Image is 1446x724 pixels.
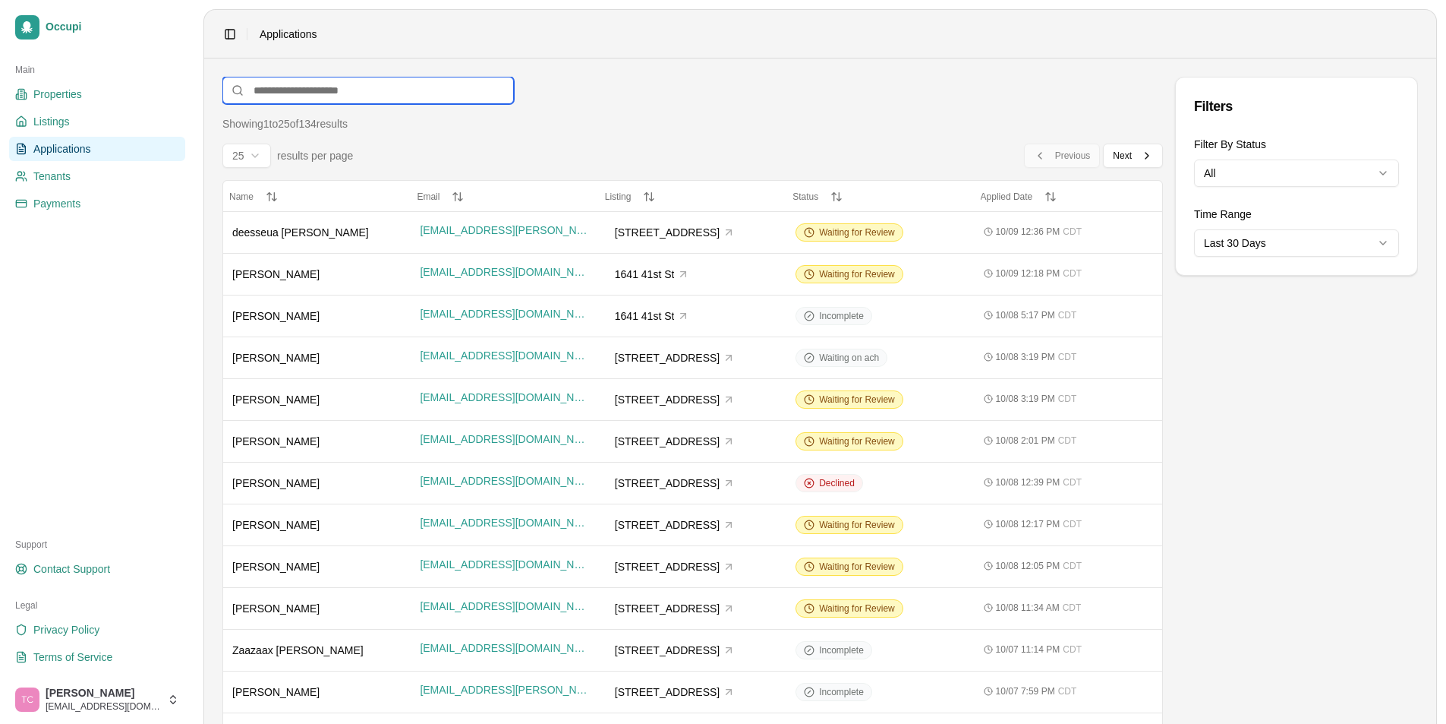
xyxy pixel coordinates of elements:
span: [EMAIL_ADDRESS][PERSON_NAME][DOMAIN_NAME] [420,682,589,697]
span: CDT [1058,393,1077,405]
span: Name [229,191,254,202]
span: [EMAIL_ADDRESS][DOMAIN_NAME] [420,557,589,572]
img: Trudy Childers [15,688,39,712]
a: Listings [9,109,185,134]
span: Zaazaax [PERSON_NAME] [232,644,364,656]
span: 10/08 3:19 PM [996,393,1055,405]
div: Support [9,533,185,557]
span: CDT [1063,267,1082,280]
span: [STREET_ADDRESS] [615,225,720,240]
span: Waiting for Review [819,602,895,615]
a: Properties [9,82,185,106]
span: [STREET_ADDRESS] [615,601,720,616]
span: [STREET_ADDRESS] [615,559,720,574]
span: Waiting for Review [819,561,895,573]
button: [STREET_ADDRESS] [608,221,742,244]
button: Listing [605,191,780,203]
span: 1641 41st St [615,267,675,282]
span: 10/08 2:01 PM [996,435,1055,447]
span: CDT [1058,435,1077,447]
span: [EMAIL_ADDRESS][DOMAIN_NAME] [420,348,589,363]
span: Waiting for Review [819,394,895,406]
span: Waiting on ach [819,352,879,364]
span: [PERSON_NAME] [232,394,320,406]
a: Contact Support [9,557,185,581]
span: Applied Date [981,191,1033,202]
span: [EMAIL_ADDRESS][DOMAIN_NAME] [420,599,589,614]
span: CDT [1058,351,1077,363]
span: results per page [277,148,353,163]
a: Occupi [9,9,185,46]
span: CDT [1063,518,1082,530]
span: 10/08 11:34 AM [996,602,1060,614]
span: Status [792,191,818,202]
span: [PERSON_NAME] [232,602,320,615]
span: Contact Support [33,561,110,577]
span: [STREET_ADDRESS] [615,517,720,533]
span: Waiting for Review [819,268,895,280]
span: 10/07 7:59 PM [996,685,1055,697]
span: 10/08 12:17 PM [996,518,1060,530]
div: Showing 1 to 25 of 134 results [222,116,348,131]
span: [PERSON_NAME] [232,561,320,573]
span: [EMAIL_ADDRESS][DOMAIN_NAME] [420,306,589,321]
span: [PERSON_NAME] [232,686,320,698]
span: 10/09 12:18 PM [996,267,1060,280]
span: CDT [1063,602,1082,614]
button: Trudy Childers[PERSON_NAME][EMAIL_ADDRESS][DOMAIN_NAME] [9,681,185,718]
span: [EMAIL_ADDRESS][PERSON_NAME][DOMAIN_NAME] [420,223,589,238]
button: Status [792,191,968,203]
span: Waiting for Review [819,435,895,447]
div: Main [9,58,185,82]
button: Applied Date [981,191,1156,203]
span: CDT [1063,226,1082,238]
span: [PERSON_NAME] [232,477,320,489]
a: Terms of Service [9,645,185,669]
span: Incomplete [819,310,864,322]
span: Applications [260,27,317,42]
a: Applications [9,137,185,161]
button: [STREET_ADDRESS] [608,555,742,578]
span: CDT [1063,476,1082,488]
span: 10/08 3:19 PM [996,351,1055,363]
div: Legal [9,593,185,618]
span: [STREET_ADDRESS] [615,350,720,365]
button: [STREET_ADDRESS] [608,346,742,369]
button: 1641 41st St [608,305,697,327]
span: [STREET_ADDRESS] [615,434,720,449]
span: [PERSON_NAME] [232,310,320,322]
span: Waiting for Review [819,226,895,239]
span: 10/08 12:05 PM [996,560,1060,572]
span: [EMAIL_ADDRESS][DOMAIN_NAME] [420,515,589,530]
label: Time Range [1194,208,1252,220]
a: Tenants [9,164,185,188]
button: Email [417,191,592,203]
button: [STREET_ADDRESS] [608,514,742,536]
span: 10/09 12:36 PM [996,226,1060,238]
span: 10/08 5:17 PM [996,309,1055,321]
button: 1641 41st St [608,263,697,286]
button: [STREET_ADDRESS] [608,388,742,411]
span: Incomplete [819,686,864,698]
span: CDT [1058,685,1077,697]
button: Name [229,191,405,203]
span: Declined [819,477,855,489]
span: CDT [1063,560,1082,572]
button: [STREET_ADDRESS] [608,639,742,662]
span: 10/08 12:39 PM [996,476,1060,488]
span: [STREET_ADDRESS] [615,392,720,407]
button: [STREET_ADDRESS] [608,681,742,703]
span: [EMAIL_ADDRESS][DOMAIN_NAME] [46,700,161,713]
span: [PERSON_NAME] [232,519,320,531]
button: [STREET_ADDRESS] [608,430,742,453]
span: Waiting for Review [819,519,895,531]
span: Properties [33,87,82,102]
nav: breadcrumb [260,27,317,42]
span: Privacy Policy [33,622,99,637]
span: Applications [33,141,91,156]
span: [PERSON_NAME] [232,268,320,280]
span: Incomplete [819,644,864,656]
span: [PERSON_NAME] [232,352,320,364]
span: CDT [1063,643,1082,656]
span: CDT [1058,309,1077,321]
